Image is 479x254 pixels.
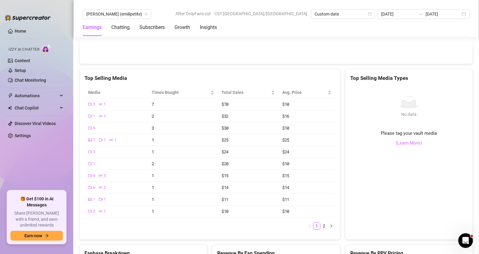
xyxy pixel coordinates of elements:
[99,186,103,189] span: gif
[15,91,58,101] span: Automations
[15,29,26,34] a: Home
[282,173,289,178] span: $15
[321,223,327,229] a: 2
[313,222,320,230] li: 1
[221,208,229,214] span: $10
[221,196,229,202] span: $11
[104,185,106,191] span: 2
[148,87,218,98] th: Times Bought
[152,149,154,155] span: 1
[99,198,103,201] span: video-camera
[88,150,92,154] span: video-camera
[104,197,106,202] span: 1
[88,126,92,130] span: video-camera
[99,138,103,142] span: video-camera
[214,9,307,18] span: CST [GEOGRAPHIC_DATA]/[GEOGRAPHIC_DATA]
[144,12,148,16] span: team
[282,184,289,190] span: $14
[221,184,229,190] span: $14
[282,89,326,96] span: Avg. Price
[8,106,12,110] img: Chat Copilot
[458,233,473,248] iframe: Intercom live chat
[139,24,165,31] div: Subscribers
[111,24,130,31] div: Chatting
[88,138,92,142] span: picture
[282,161,289,166] span: $10
[15,121,56,126] a: Discover Viral Videos
[88,174,92,177] span: video-camera
[99,114,103,118] span: gif
[104,113,106,119] span: 1
[110,138,113,142] span: gif
[8,93,13,98] span: thunderbolt
[15,78,46,83] a: Chat Monitoring
[104,173,106,179] span: 3
[104,209,106,214] span: 1
[282,101,289,107] span: $10
[152,208,154,214] span: 1
[330,224,333,228] span: right
[152,89,209,96] span: Times Bought
[114,137,117,143] span: 1
[175,9,211,18] span: After OnlyFans cut
[88,198,92,201] span: picture
[93,102,95,107] span: 3
[221,161,229,166] span: $20
[381,130,437,137] span: Please tag your vault media
[418,12,423,16] span: swap-right
[10,210,63,228] span: Share [PERSON_NAME] with a friend, and earn unlimited rewards
[104,137,106,143] span: 1
[221,173,229,178] span: $15
[381,11,416,17] input: Start date
[282,113,289,119] span: $16
[175,24,190,31] div: Growth
[399,111,419,118] div: No data
[152,196,154,202] span: 1
[152,184,154,190] span: 1
[93,137,95,143] span: 7
[104,102,106,107] span: 1
[152,173,154,178] span: 1
[88,162,92,166] span: video-camera
[93,173,95,179] span: 4
[282,149,289,155] span: $24
[152,101,154,107] span: 7
[93,161,95,167] span: 1
[221,149,229,155] span: $24
[313,223,320,229] a: 1
[350,74,468,82] div: Top Selling Media Types
[218,87,279,98] th: Total Sales
[315,9,371,19] span: Custom date
[368,12,372,16] span: calendar
[320,222,328,230] li: 2
[93,113,95,119] span: 1
[306,222,313,230] li: Previous Page
[221,89,270,96] span: Total Sales
[93,209,95,214] span: 2
[10,196,63,208] span: 🎁 Get $100 in AI Messages
[418,12,423,16] span: to
[282,196,289,202] span: $11
[152,137,154,143] span: 1
[15,68,26,73] a: Setup
[306,222,313,230] button: left
[88,102,92,106] span: video-camera
[99,102,103,106] span: gif
[93,125,95,131] span: 6
[85,87,148,98] th: Media
[152,125,154,131] span: 3
[45,234,49,238] span: arrow-right
[85,74,335,82] div: Top Selling Media
[9,47,39,52] span: Izzy AI Chatter
[86,9,148,19] span: Emili (emilipetite)
[24,233,42,238] span: Earn now
[15,133,31,138] a: Settings
[88,114,92,118] span: video-camera
[93,149,95,155] span: 3
[221,101,229,107] span: $70
[282,125,289,131] span: $10
[282,208,289,214] span: $10
[221,125,229,131] span: $30
[200,24,217,31] div: Insights
[426,11,460,17] input: End date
